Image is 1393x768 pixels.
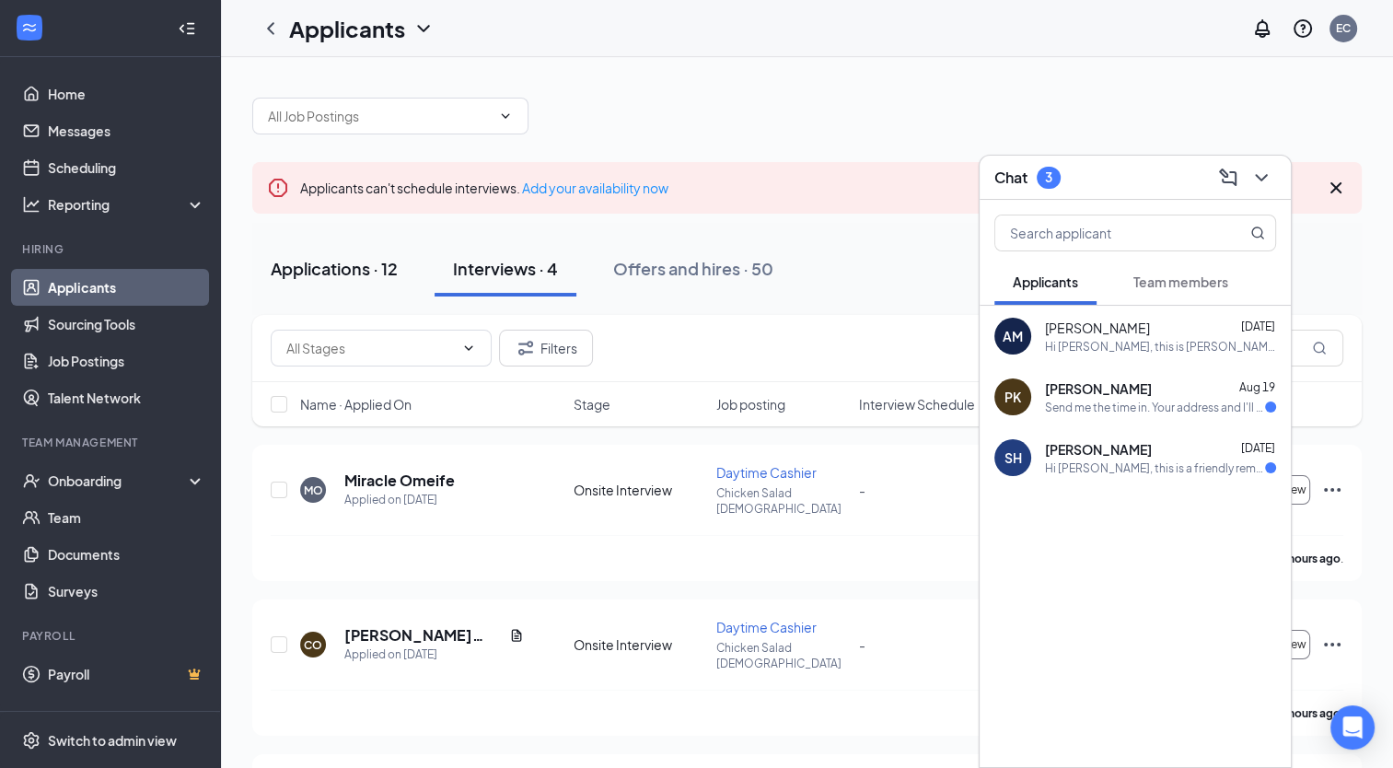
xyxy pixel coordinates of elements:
[1241,441,1275,455] span: [DATE]
[522,180,668,196] a: Add your availability now
[48,269,205,306] a: Applicants
[499,330,593,367] button: Filter Filters
[1045,169,1052,185] div: 3
[574,635,705,654] div: Onsite Interview
[20,18,39,37] svg: WorkstreamLogo
[1045,379,1152,398] span: [PERSON_NAME]
[22,471,41,490] svg: UserCheck
[498,109,513,123] svg: ChevronDown
[1045,339,1276,355] div: Hi [PERSON_NAME], this is [PERSON_NAME] with Chicken Salad [DEMOGRAPHIC_DATA] in [PERSON_NAME] Su...
[22,731,41,750] svg: Settings
[1133,273,1228,290] span: Team members
[858,482,865,498] span: -
[48,379,205,416] a: Talent Network
[716,464,817,481] span: Daytime Cashier
[1247,163,1276,192] button: ChevronDown
[22,241,202,257] div: Hiring
[1003,327,1023,345] div: AM
[716,619,817,635] span: Daytime Cashier
[271,257,398,280] div: Applications · 12
[1321,479,1343,501] svg: Ellipses
[22,435,202,450] div: Team Management
[48,149,205,186] a: Scheduling
[1325,177,1347,199] svg: Cross
[858,636,865,653] span: -
[716,485,848,517] p: Chicken Salad [DEMOGRAPHIC_DATA]
[1213,163,1243,192] button: ComposeMessage
[716,640,848,671] p: Chicken Salad [DEMOGRAPHIC_DATA]
[1312,341,1327,355] svg: MagnifyingGlass
[453,257,558,280] div: Interviews · 4
[1292,17,1314,40] svg: QuestionInfo
[260,17,282,40] svg: ChevronLeft
[178,19,196,38] svg: Collapse
[1321,634,1343,656] svg: Ellipses
[716,395,785,413] span: Job posting
[344,491,455,509] div: Applied on [DATE]
[48,195,206,214] div: Reporting
[22,628,202,644] div: Payroll
[1273,552,1341,565] b: 11 hours ago
[48,573,205,610] a: Surveys
[1251,17,1273,40] svg: Notifications
[268,106,491,126] input: All Job Postings
[48,471,190,490] div: Onboarding
[994,168,1027,188] h3: Chat
[48,112,205,149] a: Messages
[995,215,1213,250] input: Search applicant
[1217,167,1239,189] svg: ComposeMessage
[1241,320,1275,333] span: [DATE]
[1250,226,1265,240] svg: MagnifyingGlass
[574,481,705,499] div: Onsite Interview
[1239,380,1275,394] span: Aug 19
[1336,20,1351,36] div: EC
[304,637,322,653] div: CO
[48,306,205,343] a: Sourcing Tools
[1045,319,1150,337] span: [PERSON_NAME]
[289,13,405,44] h1: Applicants
[1004,388,1021,406] div: PK
[48,656,205,692] a: PayrollCrown
[48,343,205,379] a: Job Postings
[344,625,502,646] h5: [PERSON_NAME] Omeife
[300,395,412,413] span: Name · Applied On
[574,395,610,413] span: Stage
[461,341,476,355] svg: ChevronDown
[515,337,537,359] svg: Filter
[613,257,773,280] div: Offers and hires · 50
[304,483,323,498] div: MO
[48,536,205,573] a: Documents
[22,195,41,214] svg: Analysis
[1273,706,1341,720] b: 11 hours ago
[1004,448,1022,467] div: SH
[509,628,524,643] svg: Document
[344,471,455,491] h5: Miracle Omeife
[48,499,205,536] a: Team
[1045,400,1265,415] div: Send me the time in. Your address and I'll be there
[1330,705,1375,750] div: Open Intercom Messenger
[344,646,524,664] div: Applied on [DATE]
[48,731,177,750] div: Switch to admin view
[48,76,205,112] a: Home
[1045,460,1265,476] div: Hi [PERSON_NAME], this is a friendly reminder. Your meeting with Chicken Salad [DEMOGRAPHIC_DATA]...
[858,395,974,413] span: Interview Schedule
[1250,167,1272,189] svg: ChevronDown
[267,177,289,199] svg: Error
[1045,440,1152,459] span: [PERSON_NAME]
[412,17,435,40] svg: ChevronDown
[286,338,454,358] input: All Stages
[300,180,668,196] span: Applicants can't schedule interviews.
[1013,273,1078,290] span: Applicants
